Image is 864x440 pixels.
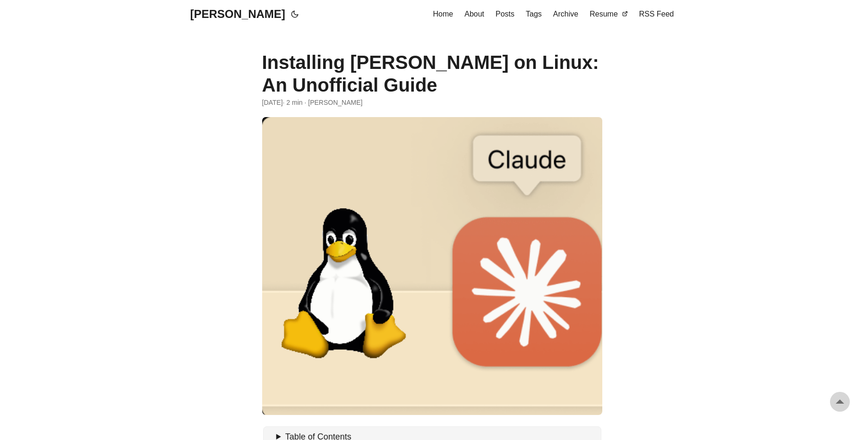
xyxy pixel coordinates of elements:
div: · 2 min · [PERSON_NAME] [262,97,602,108]
span: Resume [590,10,618,18]
span: Tags [526,10,542,18]
span: RSS Feed [639,10,674,18]
h1: Installing [PERSON_NAME] on Linux: An Unofficial Guide [262,51,602,96]
span: Archive [553,10,578,18]
a: go to top [830,392,850,412]
span: Posts [496,10,514,18]
span: About [464,10,484,18]
span: Home [433,10,453,18]
span: 2025-01-09 21:00:00 +0000 UTC [262,97,283,108]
